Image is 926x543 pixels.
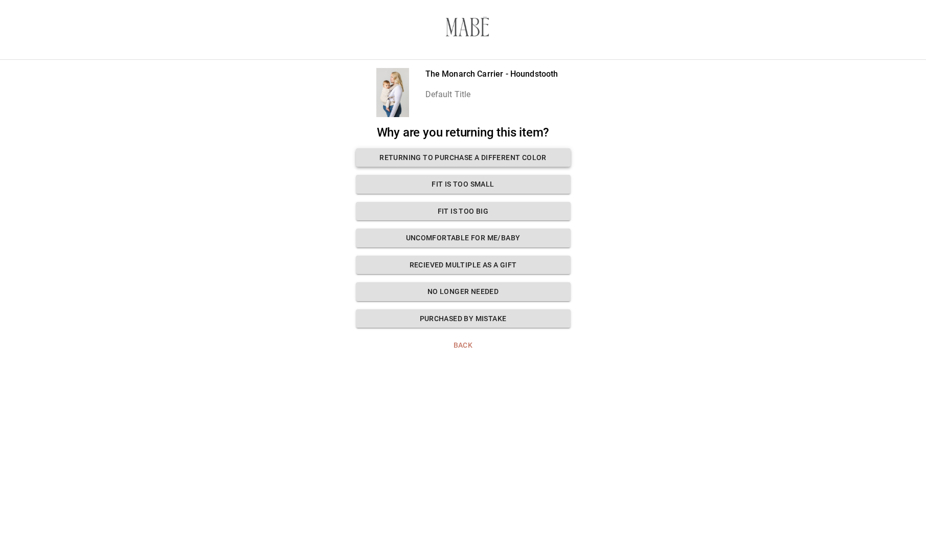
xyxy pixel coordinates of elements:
[425,68,558,80] p: The Monarch Carrier - Houndstooth
[356,282,571,301] button: No longer needed
[356,175,571,194] button: Fit is too small
[356,202,571,221] button: Fit is too Big
[356,125,571,140] h2: Why are you returning this item?
[356,309,571,328] button: Purchased by mistake
[356,336,571,355] button: Back
[425,88,558,101] p: Default Title
[356,229,571,247] button: Uncomfortable for me/baby
[356,148,571,167] button: Returning to purchase a different color
[356,256,571,275] button: Recieved multiple as a gift
[445,8,489,52] img: 3671f2-3.myshopify.com-a63cb35b-e478-4aa6-86b9-acdf2590cc8d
